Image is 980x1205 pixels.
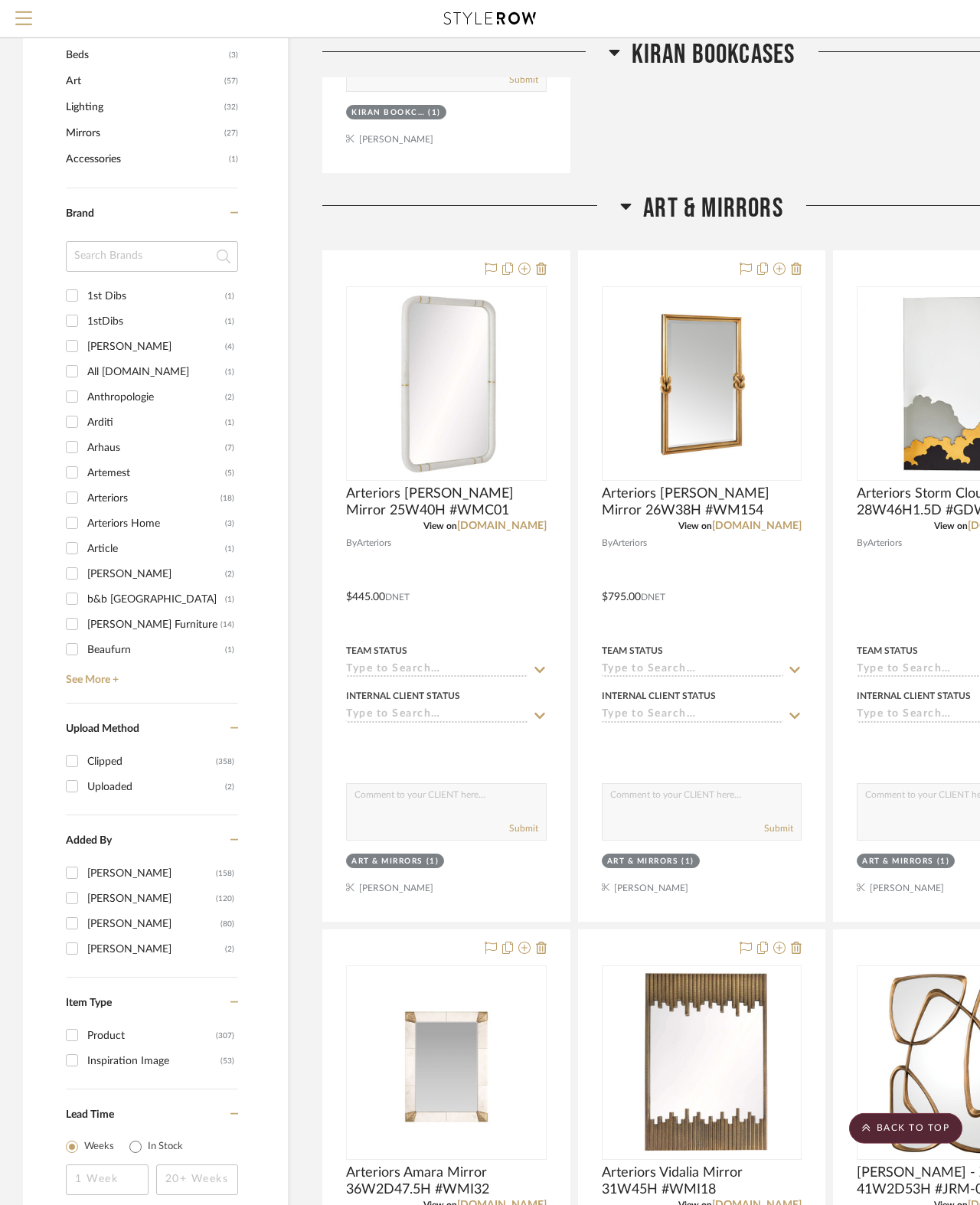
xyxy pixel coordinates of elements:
div: (3) [225,511,234,536]
div: [PERSON_NAME] [87,937,225,962]
span: Item Type [66,998,112,1008]
div: (5) [225,461,234,485]
div: 1stDibs [87,309,225,334]
img: Arteriors Trevino Mirror 25W40H #WMC01 [351,288,542,479]
div: Anthropologie [87,385,225,410]
div: (1) [681,856,694,867]
div: Kiran Bookcases [351,107,424,119]
button: Submit [509,821,538,835]
button: Submit [764,821,793,835]
input: Search Brands [66,241,238,272]
span: (3) [229,43,238,67]
div: (1) [225,410,234,435]
img: Arteriors Vidalia Mirror 31W45H #WMI18 [606,967,797,1158]
input: Type to Search… [602,663,784,678]
a: See More + [62,662,238,687]
input: Type to Search… [602,708,784,723]
div: Uploaded [87,775,225,799]
div: Product [87,1024,216,1048]
span: Art [66,68,220,94]
span: Arteriors [867,536,902,550]
div: Team Status [346,644,407,658]
div: (307) [216,1024,234,1048]
button: Submit [509,73,538,87]
div: Team Status [857,644,918,658]
div: [PERSON_NAME] [87,912,220,936]
span: Art & Mirrors [643,192,783,225]
div: Beaufurn [87,638,225,662]
div: Art & Mirrors [351,856,423,867]
div: (1) [426,856,439,867]
span: Arteriors [PERSON_NAME] Mirror 26W38H #WM154 [602,485,802,519]
div: Art & Mirrors [607,856,678,867]
div: Arditi [87,410,225,435]
a: [DOMAIN_NAME] [457,521,547,531]
label: In Stock [148,1139,183,1154]
div: [PERSON_NAME] [87,861,216,886]
div: (2) [225,937,234,962]
span: Beds [66,42,225,68]
span: Arteriors Vidalia Mirror 31W45H #WMI18 [602,1164,802,1198]
div: (1) [937,856,950,867]
div: Art & Mirrors [862,856,933,867]
span: Arteriors [357,536,391,550]
div: (1) [225,360,234,384]
div: (1) [225,638,234,662]
div: [PERSON_NAME] [87,887,216,911]
span: Arteriors Amara Mirror 36W2D47.5H #WMI32 [346,1164,547,1198]
div: (158) [216,861,234,886]
input: Type to Search… [346,663,528,678]
span: (1) [229,147,238,171]
div: (2) [225,562,234,586]
div: [PERSON_NAME] Furniture [87,612,220,637]
span: By [602,536,612,550]
div: b&b [GEOGRAPHIC_DATA] [87,587,225,612]
input: 1 Week [66,1164,149,1195]
span: By [346,536,357,550]
div: (80) [220,912,234,936]
input: Type to Search… [346,708,528,723]
div: Artemest [87,461,225,485]
div: Team Status [602,644,663,658]
div: (1) [225,537,234,561]
div: (53) [220,1049,234,1073]
div: (4) [225,335,234,359]
span: Added By [66,835,112,846]
img: Arteriors Amara Mirror 36W2D47.5H #WMI32 [351,967,542,1158]
div: (1) [428,107,441,119]
span: Arteriors [PERSON_NAME] Mirror 25W40H #WMC01 [346,485,547,519]
div: (1) [225,587,234,612]
span: Brand [66,208,94,219]
div: [PERSON_NAME] [87,562,225,586]
scroll-to-top-button: BACK TO TOP [849,1113,962,1144]
span: Lighting [66,94,220,120]
div: 1st Dibs [87,284,225,309]
div: Arteriors [87,486,220,511]
span: Mirrors [66,120,220,146]
span: (27) [224,121,238,145]
span: Arteriors [612,536,647,550]
img: Arteriors Carruth Mirror 26W38H #WM154 [606,288,797,479]
div: (7) [225,436,234,460]
div: Article [87,537,225,561]
div: Internal Client Status [602,689,716,703]
div: (2) [225,775,234,799]
input: 20+ Weeks [156,1164,239,1195]
div: Internal Client Status [346,689,460,703]
span: By [857,536,867,550]
div: Internal Client Status [857,689,971,703]
div: (1) [225,284,234,309]
span: View on [423,521,457,531]
label: Weeks [84,1139,114,1154]
div: Arteriors Home [87,511,225,536]
span: (57) [224,69,238,93]
div: (1) [225,309,234,334]
div: Inspiration Image [87,1049,220,1073]
div: Arhaus [87,436,225,460]
span: View on [934,521,968,531]
div: (120) [216,887,234,911]
a: [DOMAIN_NAME] [712,521,802,531]
div: (14) [220,612,234,637]
span: (32) [224,95,238,119]
div: [PERSON_NAME] [87,335,225,359]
